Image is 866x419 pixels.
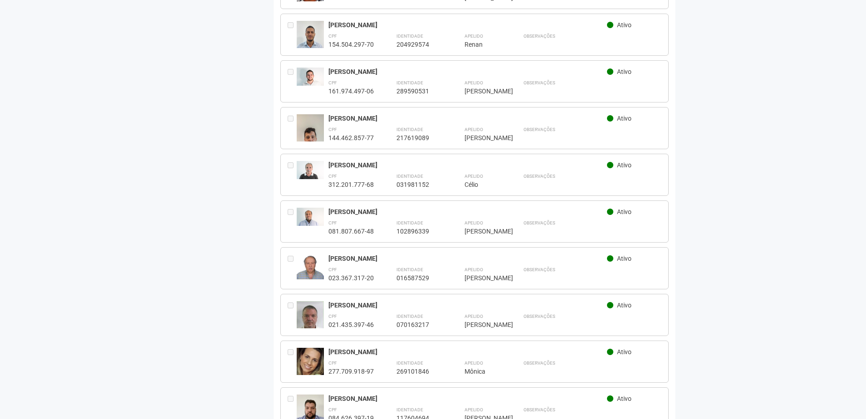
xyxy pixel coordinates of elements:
[524,34,555,39] strong: Observações
[328,34,337,39] strong: CPF
[288,68,297,95] div: Entre em contato com a Aministração para solicitar o cancelamento ou 2a via
[524,174,555,179] strong: Observações
[328,348,607,356] div: [PERSON_NAME]
[328,227,374,235] div: 081.807.667-48
[524,314,555,319] strong: Observações
[288,161,297,189] div: Entre em contato com a Aministração para solicitar o cancelamento ou 2a via
[328,127,337,132] strong: CPF
[328,21,607,29] div: [PERSON_NAME]
[297,254,324,279] img: user.jpg
[328,395,607,403] div: [PERSON_NAME]
[524,361,555,365] strong: Observações
[328,80,337,85] strong: CPF
[288,254,297,282] div: Entre em contato com a Aministração para solicitar o cancelamento ou 2a via
[328,174,337,179] strong: CPF
[328,40,374,49] div: 154.504.297-70
[288,301,297,329] div: Entre em contato com a Aministração para solicitar o cancelamento ou 2a via
[465,314,483,319] strong: Apelido
[328,321,374,329] div: 021.435.397-46
[617,395,631,402] span: Ativo
[396,227,442,235] div: 102896339
[524,220,555,225] strong: Observações
[297,21,324,57] img: user.jpg
[465,134,501,142] div: [PERSON_NAME]
[396,34,423,39] strong: Identidade
[617,21,631,29] span: Ativo
[396,314,423,319] strong: Identidade
[524,80,555,85] strong: Observações
[328,274,374,282] div: 023.367.317-20
[328,301,607,309] div: [PERSON_NAME]
[396,40,442,49] div: 204929574
[396,361,423,365] strong: Identidade
[297,161,324,179] img: user.jpg
[465,87,501,95] div: [PERSON_NAME]
[297,301,324,338] img: user.jpg
[328,361,337,365] strong: CPF
[396,267,423,272] strong: Identidade
[396,367,442,375] div: 269101846
[396,321,442,329] div: 070163217
[465,34,483,39] strong: Apelido
[617,255,631,262] span: Ativo
[297,208,324,226] img: user.jpg
[328,208,607,216] div: [PERSON_NAME]
[288,208,297,235] div: Entre em contato com a Aministração para solicitar o cancelamento ou 2a via
[617,348,631,356] span: Ativo
[328,267,337,272] strong: CPF
[328,87,374,95] div: 161.974.497-06
[396,174,423,179] strong: Identidade
[465,220,483,225] strong: Apelido
[617,68,631,75] span: Ativo
[617,302,631,309] span: Ativo
[396,80,423,85] strong: Identidade
[328,68,607,76] div: [PERSON_NAME]
[328,114,607,122] div: [PERSON_NAME]
[288,21,297,49] div: Entre em contato com a Aministração para solicitar o cancelamento ou 2a via
[328,220,337,225] strong: CPF
[465,267,483,272] strong: Apelido
[617,208,631,215] span: Ativo
[617,115,631,122] span: Ativo
[288,348,297,375] div: Entre em contato com a Aministração para solicitar o cancelamento ou 2a via
[465,367,501,375] div: Mônica
[396,274,442,282] div: 016587529
[297,68,324,86] img: user.jpg
[524,127,555,132] strong: Observações
[396,407,423,412] strong: Identidade
[465,407,483,412] strong: Apelido
[328,367,374,375] div: 277.709.918-97
[328,161,607,169] div: [PERSON_NAME]
[396,134,442,142] div: 217619089
[328,180,374,189] div: 312.201.777-68
[465,361,483,365] strong: Apelido
[465,40,501,49] div: Renan
[396,180,442,189] div: 031981152
[465,127,483,132] strong: Apelido
[524,407,555,412] strong: Observações
[465,227,501,235] div: [PERSON_NAME]
[328,134,374,142] div: 144.462.857-77
[297,114,324,175] img: user.jpg
[617,161,631,169] span: Ativo
[465,180,501,189] div: Célio
[396,87,442,95] div: 289590531
[465,274,501,282] div: [PERSON_NAME]
[288,114,297,142] div: Entre em contato com a Aministração para solicitar o cancelamento ou 2a via
[328,407,337,412] strong: CPF
[297,348,324,380] img: user.jpg
[396,220,423,225] strong: Identidade
[465,80,483,85] strong: Apelido
[396,127,423,132] strong: Identidade
[524,267,555,272] strong: Observações
[465,321,501,329] div: [PERSON_NAME]
[465,174,483,179] strong: Apelido
[328,314,337,319] strong: CPF
[328,254,607,263] div: [PERSON_NAME]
